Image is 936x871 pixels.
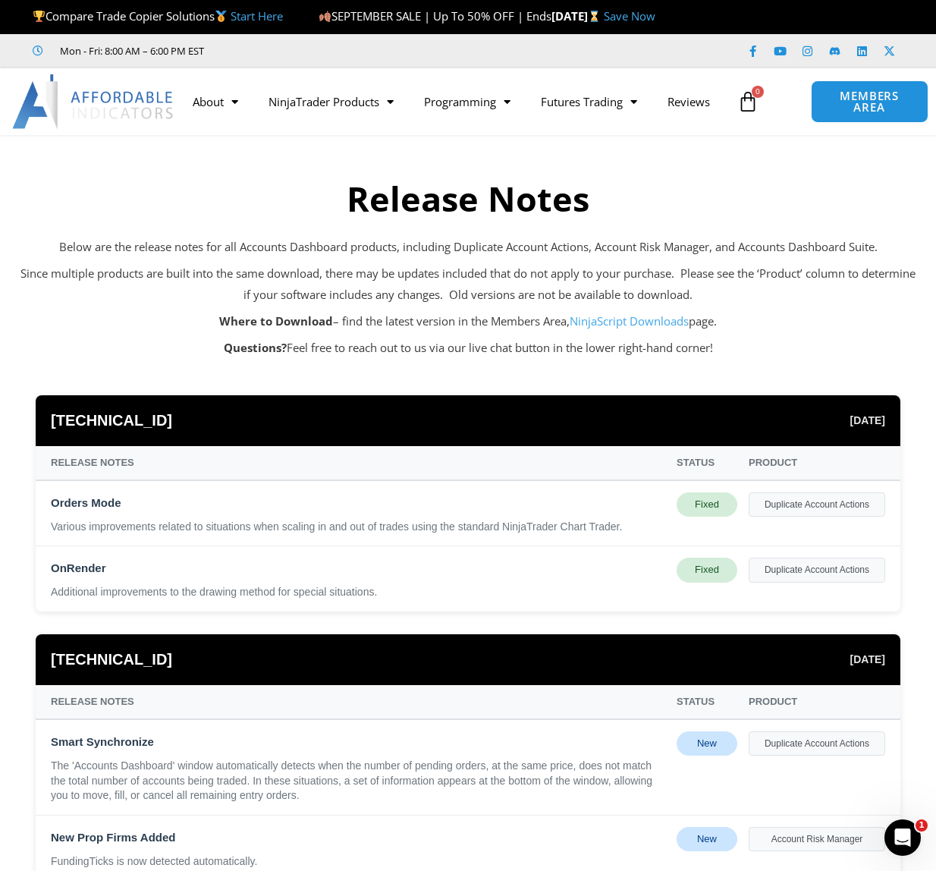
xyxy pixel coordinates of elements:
a: MEMBERS AREA [811,80,928,123]
img: 🍂 [319,11,331,22]
a: NinjaScript Downloads [570,313,689,329]
p: Below are the release notes for all Accounts Dashboard products, including Duplicate Account Acti... [20,237,916,258]
div: Status [677,693,737,711]
a: Save Now [604,8,655,24]
p: Since multiple products are built into the same download, there may be updates included that do n... [20,263,916,306]
p: Feel free to reach out to us via our live chat button in the lower right-hand corner! [20,338,916,359]
span: [DATE] [850,410,885,430]
strong: [DATE] [551,8,604,24]
div: Duplicate Account Actions [749,731,885,756]
div: Additional improvements to the drawing method for special situations. [51,585,665,600]
div: Various improvements related to situations when scaling in and out of trades using the standard N... [51,520,665,535]
a: Programming [409,84,526,119]
h2: Release Notes [20,177,916,222]
div: OnRender [51,558,665,579]
div: Duplicate Account Actions [749,558,885,582]
span: 0 [752,86,764,98]
div: Smart Synchronize [51,731,665,753]
div: New Prop Firms Added [51,827,665,848]
div: Account Risk Manager [749,827,885,851]
span: Mon - Fri: 8:00 AM – 6:00 PM EST [56,42,204,60]
a: About [177,84,253,119]
div: Fixed [677,558,737,582]
div: Product [749,693,885,711]
a: 0 [715,80,781,124]
img: 🏆 [33,11,45,22]
div: New [677,827,737,851]
nav: Menu [177,84,730,119]
span: [TECHNICAL_ID] [51,407,172,435]
div: Orders Mode [51,492,665,514]
div: Status [677,454,737,472]
strong: Questions? [224,340,287,355]
strong: Where to Download [219,313,333,329]
a: Reviews [652,84,725,119]
div: The 'Accounts Dashboard' window automatically detects when the number of pending orders, at the s... [51,759,665,803]
div: Product [749,454,885,472]
p: – find the latest version in the Members Area, page. [20,311,916,332]
iframe: Customer reviews powered by Trustpilot [225,43,453,58]
div: Duplicate Account Actions [749,492,885,517]
span: Compare Trade Copier Solutions [33,8,283,24]
span: SEPTEMBER SALE | Up To 50% OFF | Ends [319,8,551,24]
span: [TECHNICAL_ID] [51,646,172,674]
img: LogoAI | Affordable Indicators – NinjaTrader [12,74,175,129]
div: Release Notes [51,693,665,711]
img: ⌛ [589,11,600,22]
div: Fixed [677,492,737,517]
a: Start Here [231,8,283,24]
div: New [677,731,737,756]
iframe: Intercom live chat [884,819,921,856]
span: MEMBERS AREA [827,90,912,113]
span: 1 [916,819,928,832]
a: NinjaTrader Products [253,84,409,119]
span: [DATE] [850,649,885,669]
div: FundingTicks is now detected automatically. [51,854,665,869]
img: 🥇 [215,11,227,22]
div: Release Notes [51,454,665,472]
a: Futures Trading [526,84,652,119]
